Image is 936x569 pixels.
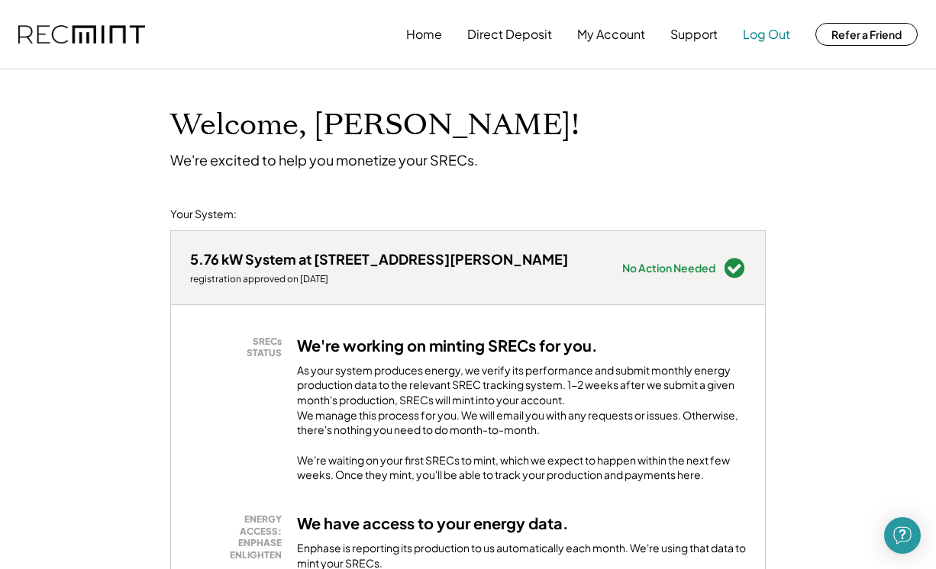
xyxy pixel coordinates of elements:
div: SRECs STATUS [198,336,282,359]
div: We're waiting on your first SRECs to mint, which we expect to happen within the next few weeks. O... [297,453,746,483]
img: recmint-logotype%403x.png [18,25,145,44]
div: No Action Needed [622,262,715,273]
button: Home [406,19,442,50]
div: We're excited to help you monetize your SRECs. [170,151,478,169]
div: As your system produces energy, we verify its performance and submit monthly energy production da... [297,363,746,445]
div: ENERGY ACCESS: ENPHASE ENLIGHTEN [198,513,282,561]
button: My Account [577,19,645,50]
h3: We're working on minting SRECs for you. [297,336,598,355]
h1: Welcome, [PERSON_NAME]! [170,108,579,143]
button: Support [670,19,718,50]
h3: We have access to your energy data. [297,513,569,533]
button: Refer a Friend [815,23,918,46]
div: 5.76 kW System at [STREET_ADDRESS][PERSON_NAME] [190,250,568,268]
div: Your System: [170,207,237,222]
div: registration approved on [DATE] [190,273,568,285]
button: Log Out [743,19,790,50]
button: Direct Deposit [467,19,552,50]
div: Open Intercom Messenger [884,517,921,554]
